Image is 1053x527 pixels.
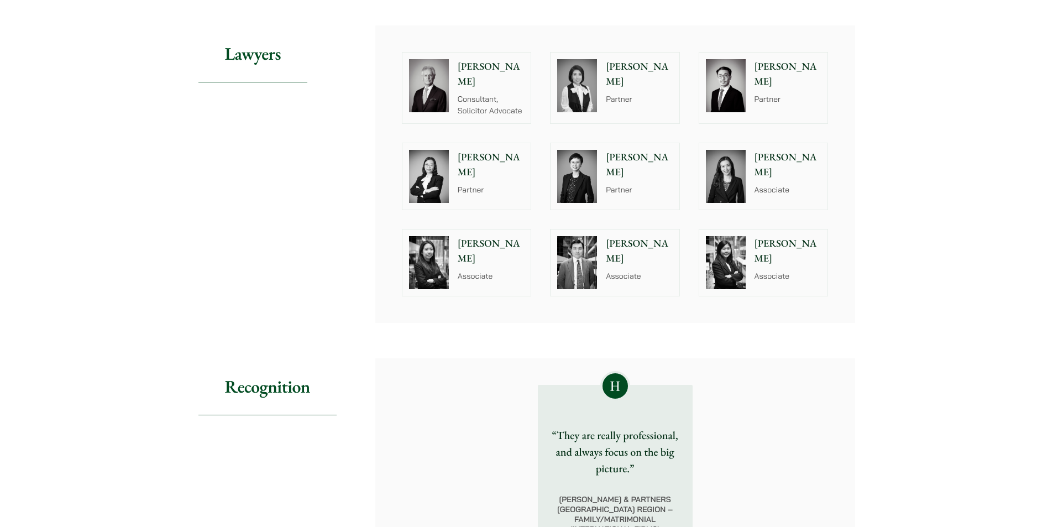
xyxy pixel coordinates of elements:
a: [PERSON_NAME] Partner [550,52,680,124]
p: [PERSON_NAME] [755,59,821,89]
p: Partner [755,93,821,105]
p: [PERSON_NAME] [606,150,673,180]
p: “They are really professional, and always focus on the big picture.” [547,427,684,477]
p: [PERSON_NAME] [458,236,525,266]
p: Consultant, Solicitor Advocate [458,93,525,117]
p: Associate [755,184,821,196]
a: [PERSON_NAME] Associate [550,229,680,296]
a: [PERSON_NAME] Partner [699,52,829,124]
p: Partner [606,184,673,196]
a: [PERSON_NAME] Associate [402,229,532,296]
a: [PERSON_NAME] Consultant, Solicitor Advocate [402,52,532,124]
a: [PERSON_NAME] Partner [402,143,532,210]
p: Associate [755,270,821,282]
p: [PERSON_NAME] [755,236,821,266]
p: [PERSON_NAME] [458,59,525,89]
a: [PERSON_NAME] Partner [550,143,680,210]
p: Partner [606,93,673,105]
p: Partner [458,184,525,196]
h2: Lawyers [198,25,307,82]
p: [PERSON_NAME] [606,59,673,89]
p: [PERSON_NAME] [458,150,525,180]
a: [PERSON_NAME] Associate [699,143,829,210]
p: Associate [606,270,673,282]
h2: Recognition [198,358,337,415]
p: [PERSON_NAME] [606,236,673,266]
p: Associate [458,270,525,282]
a: [PERSON_NAME] Associate [699,229,829,296]
p: [PERSON_NAME] [755,150,821,180]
